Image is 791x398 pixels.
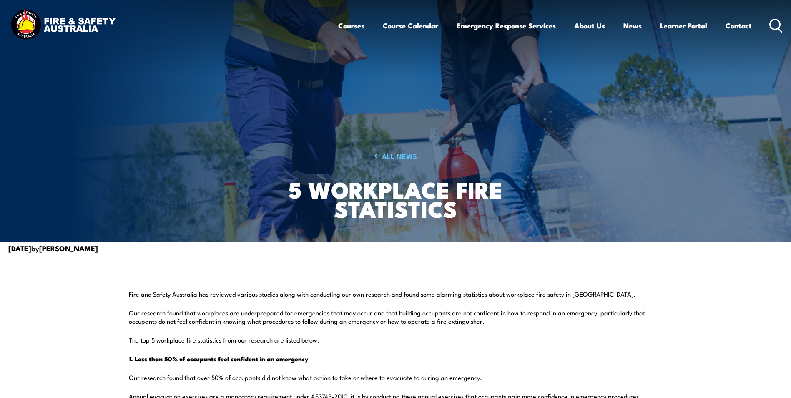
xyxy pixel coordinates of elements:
[8,243,31,254] strong: [DATE]
[8,243,98,253] span: by
[129,354,309,363] strong: 1. Less than 50% of occupants feel confident in an emergency
[231,151,560,161] a: ALL NEWS
[338,15,364,37] a: Courses
[623,15,642,37] a: News
[383,15,438,37] a: Course Calendar
[660,15,707,37] a: Learner Portal
[39,243,98,254] strong: [PERSON_NAME]
[726,15,752,37] a: Contact
[574,15,605,37] a: About Us
[231,179,560,218] h1: 5 Workplace Fire Statistics
[129,336,663,344] p: The top 5 workplace fire statistics from our research are listed below:
[129,373,663,382] p: Our research found that over 50% of occupants did not know what action to take or where to evacua...
[457,15,556,37] a: Emergency Response Services
[129,290,663,298] p: Fire and Safety Australia has reviewed various studies along with conducting our own research and...
[129,309,663,325] p: Our research found that workplaces are underprepared for emergencies that may occur and that buil...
